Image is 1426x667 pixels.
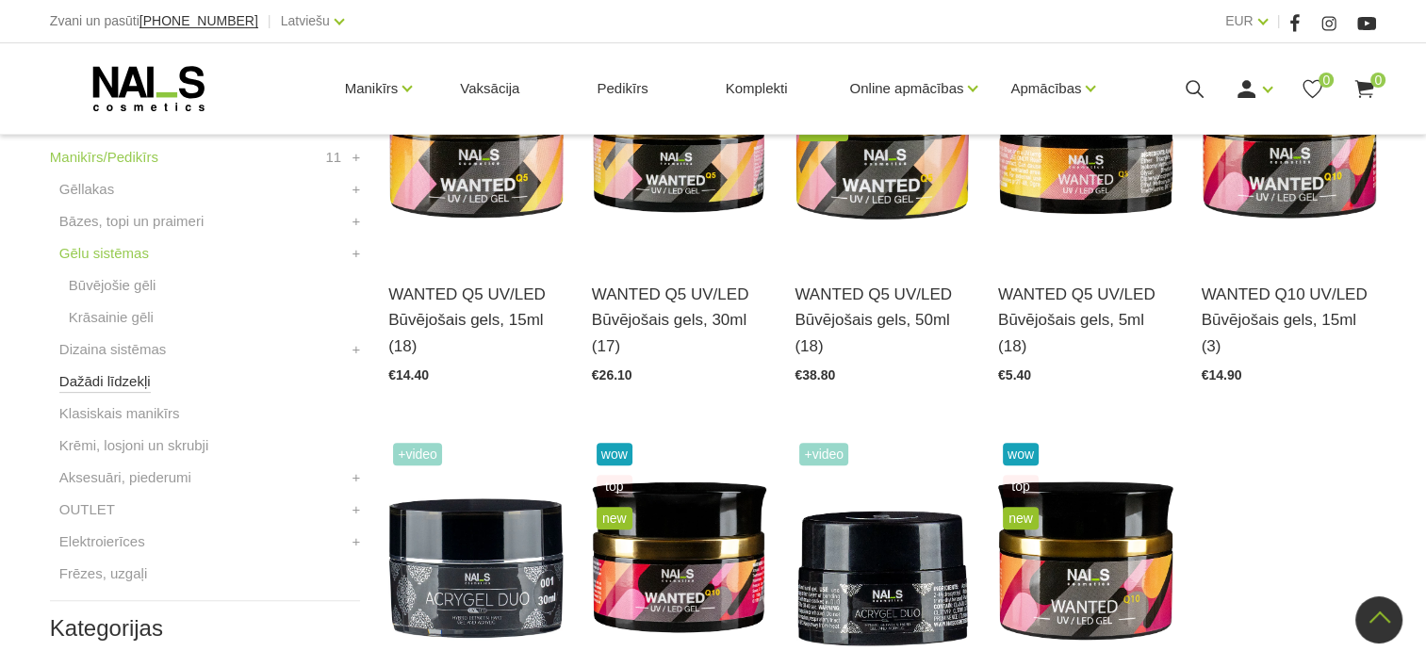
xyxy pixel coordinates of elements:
a: + [352,338,360,361]
img: Gels WANTED NAILS cosmetics tehniķu komanda ir radījusi gelu, kas ilgi jau ir katra meistara mekl... [998,18,1173,258]
a: Dažādi līdzekļi [59,370,151,393]
a: + [352,146,360,169]
a: 0 [1301,77,1324,101]
a: WANTED Q5 UV/LED Būvējošais gels, 30ml (17) [592,282,767,359]
span: [PHONE_NUMBER] [139,13,258,28]
img: Gels WANTED NAILS cosmetics tehniķu komanda ir radījusi gelu, kas ilgi jau ir katra meistara mekl... [388,18,564,258]
span: +Video [799,443,848,465]
a: EUR [1225,9,1254,32]
a: + [352,530,360,553]
span: wow [1003,443,1039,465]
a: WANTED Q5 UV/LED Būvējošais gels, 5ml (18) [998,282,1173,359]
a: + [352,210,360,233]
a: WANTED Q10 UV/LED Būvējošais gels, 15ml (3) [1202,282,1377,359]
a: WANTED Q5 UV/LED Būvējošais gels, 15ml (18) [388,282,564,359]
a: Klasiskais manikīrs [59,402,180,425]
a: Apmācības [1010,51,1081,126]
a: Krēmi, losjoni un skrubji [59,434,208,457]
span: new [1003,507,1039,529]
a: Latviešu [281,9,330,32]
a: Online apmācības [849,51,963,126]
span: 0 [1370,73,1385,88]
span: +Video [393,443,442,465]
a: Aksesuāri, piederumi [59,466,191,489]
span: | [268,9,271,33]
span: 11 [325,146,341,169]
a: Elektroierīces [59,530,145,553]
a: Krāsainie gēli [69,306,154,329]
a: Vaksācija [445,43,534,134]
span: top [597,475,632,497]
a: Dizaina sistēmas [59,338,166,361]
a: Gēllakas [59,178,114,201]
a: + [352,498,360,521]
span: wow [597,443,632,465]
span: €14.40 [388,367,429,382]
a: Bāzes, topi un praimeri [59,210,204,233]
a: 0 [1352,77,1376,101]
div: Zvani un pasūti [50,9,258,33]
a: [PHONE_NUMBER] [139,14,258,28]
span: €5.40 [998,367,1031,382]
a: Pedikīrs [582,43,663,134]
span: 0 [1319,73,1334,88]
img: Gels WANTED NAILS cosmetics tehniķu komanda ir radījusi gelu, kas ilgi jau ir katra meistara mekl... [1202,18,1377,258]
a: Būvējošie gēli [69,274,156,297]
a: Manikīrs/Pedikīrs [50,146,158,169]
a: Gēlu sistēmas [59,242,149,265]
img: Gels WANTED NAILS cosmetics tehniķu komanda ir radījusi gelu, kas ilgi jau ir katra meistara mekl... [592,18,767,258]
span: new [597,507,632,529]
a: WANTED Q5 UV/LED Būvējošais gels, 50ml (18) [795,282,970,359]
a: Manikīrs [345,51,399,126]
a: + [352,178,360,201]
span: | [1277,9,1281,33]
img: Gels WANTED NAILS cosmetics tehniķu komanda ir radījusi gelu, kas ilgi jau ir katra meistara mekl... [795,18,970,258]
a: Frēzes, uzgaļi [59,562,147,585]
span: €38.80 [795,367,835,382]
span: €14.90 [1202,367,1242,382]
span: top [1003,475,1039,497]
a: OUTLET [59,498,115,521]
h2: Kategorijas [50,616,360,641]
span: €26.10 [592,367,632,382]
a: + [352,242,360,265]
a: Komplekti [711,43,803,134]
a: + [352,466,360,489]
